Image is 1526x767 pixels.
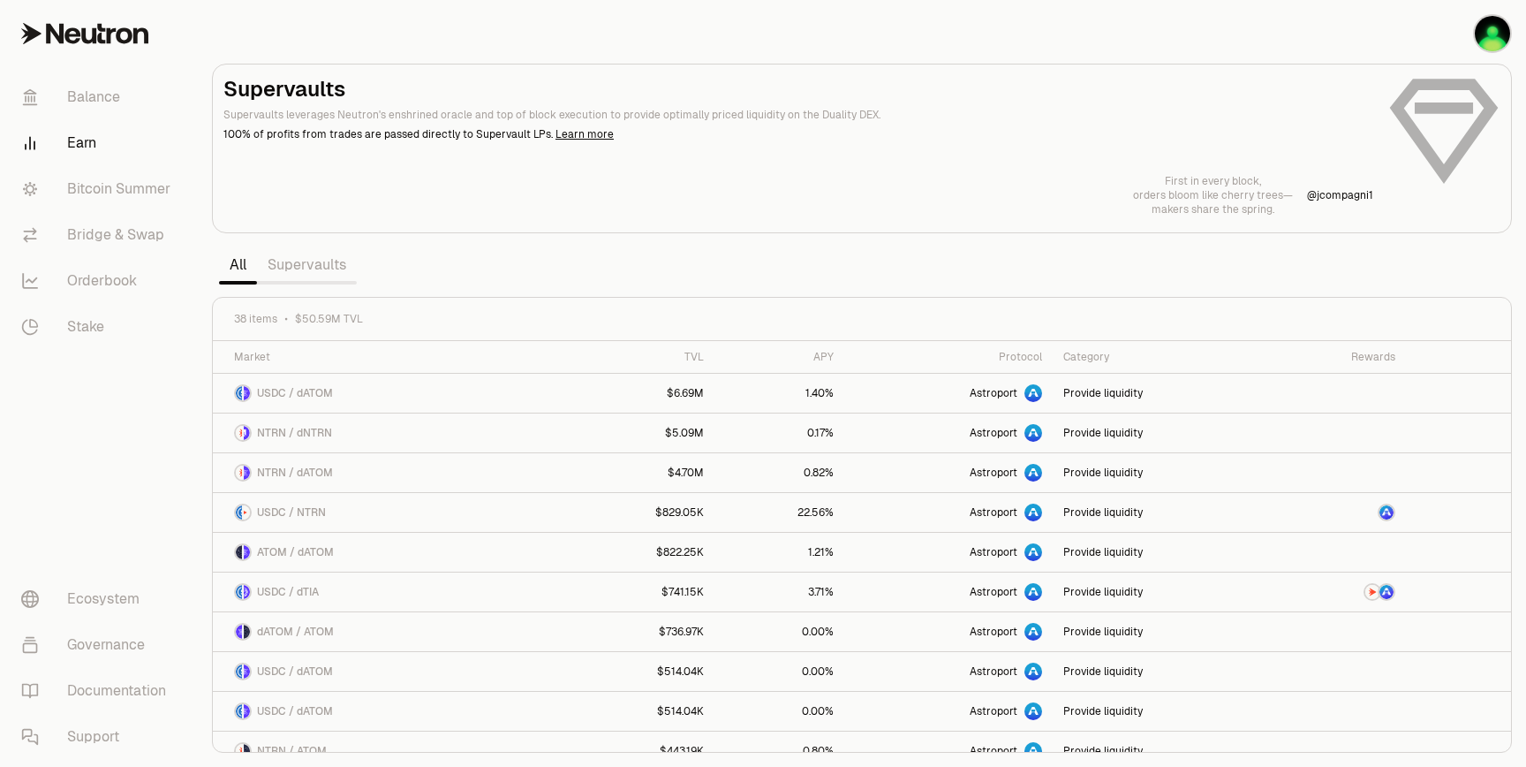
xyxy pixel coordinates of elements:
[566,414,714,452] a: $5.09M
[213,453,566,492] a: NTRN LogodATOM LogoNTRN / dATOM
[223,107,1373,123] p: Supervaults leverages Neutron's enshrined oracle and top of block execution to provide optimally ...
[1307,188,1373,202] a: @jcompagni1
[1053,652,1267,691] a: Provide liquidity
[7,714,191,760] a: Support
[213,414,566,452] a: NTRN LogodNTRN LogoNTRN / dNTRN
[970,466,1017,480] span: Astroport
[555,127,614,141] a: Learn more
[1266,493,1405,532] a: ASTRO Logo
[1053,453,1267,492] a: Provide liquidity
[970,664,1017,679] span: Astroport
[236,625,242,639] img: dATOM Logo
[844,692,1053,731] a: Astroport
[213,612,566,651] a: dATOM LogoATOM LogodATOM / ATOM
[257,744,327,758] span: NTRN / ATOM
[257,664,333,679] span: USDC / dATOM
[257,505,326,520] span: USDC / NTRN
[1053,374,1267,413] a: Provide liquidity
[970,386,1017,400] span: Astroport
[566,453,714,492] a: $4.70M
[714,573,844,611] a: 3.71%
[257,247,357,283] a: Supervaults
[257,426,332,440] span: NTRN / dNTRN
[257,545,334,559] span: ATOM / dATOM
[7,212,191,258] a: Bridge & Swap
[844,533,1053,572] a: Astroport
[213,533,566,572] a: ATOM LogodATOM LogoATOM / dATOM
[7,74,191,120] a: Balance
[213,493,566,532] a: USDC LogoNTRN LogoUSDC / NTRN
[244,625,250,639] img: ATOM Logo
[714,612,844,651] a: 0.00%
[7,166,191,212] a: Bitcoin Summer
[244,545,250,559] img: dATOM Logo
[1307,188,1373,202] p: @ jcompagni1
[223,75,1373,103] h2: Supervaults
[714,374,844,413] a: 1.40%
[244,704,250,718] img: dATOM Logo
[1475,16,1510,51] img: Drop UI new
[295,312,363,326] span: $50.59M TVL
[1063,350,1257,364] div: Category
[244,585,250,599] img: dTIA Logo
[1053,573,1267,611] a: Provide liquidity
[1053,533,1267,572] a: Provide liquidity
[244,386,250,400] img: dATOM Logo
[970,625,1017,639] span: Astroport
[566,612,714,651] a: $736.97K
[257,466,333,480] span: NTRN / dATOM
[7,258,191,304] a: Orderbook
[244,744,250,758] img: ATOM Logo
[970,505,1017,520] span: Astroport
[970,585,1017,599] span: Astroport
[714,652,844,691] a: 0.00%
[1133,188,1293,202] p: orders bloom like cherry trees—
[236,466,242,480] img: NTRN Logo
[566,374,714,413] a: $6.69M
[213,692,566,731] a: USDC LogodATOM LogoUSDC / dATOM
[844,374,1053,413] a: Astroport
[714,493,844,532] a: 22.56%
[223,126,1373,142] p: 100% of profits from trades are passed directly to Supervault LPs.
[844,652,1053,691] a: Astroport
[236,664,242,679] img: USDC Logo
[257,585,319,599] span: USDC / dTIA
[213,652,566,691] a: USDC LogodATOM LogoUSDC / dATOM
[1266,573,1405,611] a: NTRN LogoASTRO Logo
[219,247,257,283] a: All
[1379,505,1394,520] img: ASTRO Logo
[236,505,242,520] img: USDC Logo
[577,350,704,364] div: TVL
[7,304,191,350] a: Stake
[1379,585,1394,599] img: ASTRO Logo
[236,585,242,599] img: USDC Logo
[7,576,191,622] a: Ecosystem
[1133,202,1293,216] p: makers share the spring.
[566,692,714,731] a: $514.04K
[970,426,1017,440] span: Astroport
[257,386,333,400] span: USDC / dATOM
[844,612,1053,651] a: Astroport
[1053,493,1267,532] a: Provide liquidity
[714,453,844,492] a: 0.82%
[1277,350,1394,364] div: Rewards
[844,453,1053,492] a: Astroport
[714,533,844,572] a: 1.21%
[844,493,1053,532] a: Astroport
[244,664,250,679] img: dATOM Logo
[236,704,242,718] img: USDC Logo
[213,573,566,611] a: USDC LogodTIA LogoUSDC / dTIA
[970,545,1017,559] span: Astroport
[844,573,1053,611] a: Astroport
[213,374,566,413] a: USDC LogodATOM LogoUSDC / dATOM
[236,386,242,400] img: USDC Logo
[1053,692,1267,731] a: Provide liquidity
[855,350,1042,364] div: Protocol
[244,505,250,520] img: NTRN Logo
[234,350,555,364] div: Market
[714,414,844,452] a: 0.17%
[244,426,250,440] img: dNTRN Logo
[236,744,242,758] img: NTRN Logo
[566,573,714,611] a: $741.15K
[1053,414,1267,452] a: Provide liquidity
